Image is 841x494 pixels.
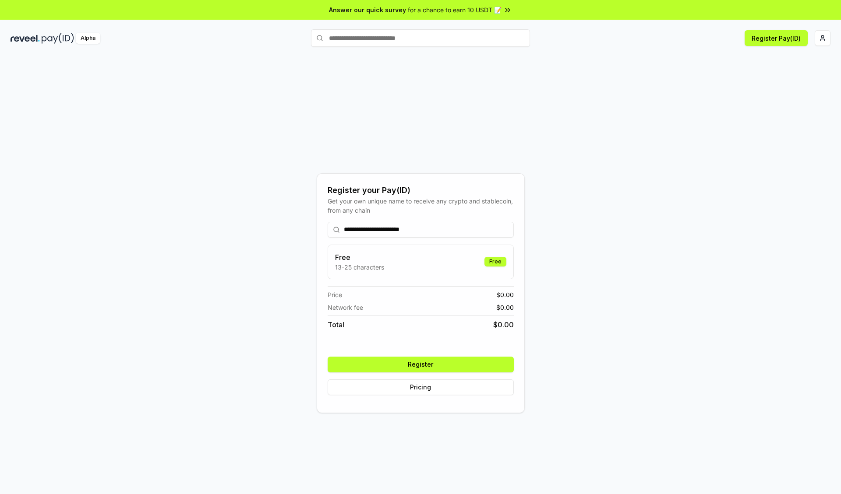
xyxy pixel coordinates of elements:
[328,196,514,215] div: Get your own unique name to receive any crypto and stablecoin, from any chain
[745,30,808,46] button: Register Pay(ID)
[484,257,506,266] div: Free
[42,33,74,44] img: pay_id
[335,263,384,272] p: 13-25 characters
[328,357,514,372] button: Register
[335,252,384,263] h3: Free
[76,33,100,44] div: Alpha
[328,303,363,312] span: Network fee
[328,290,342,299] span: Price
[11,33,40,44] img: reveel_dark
[328,379,514,395] button: Pricing
[328,184,514,196] div: Register your Pay(ID)
[496,303,514,312] span: $ 0.00
[496,290,514,299] span: $ 0.00
[328,319,344,330] span: Total
[493,319,514,330] span: $ 0.00
[329,5,406,14] span: Answer our quick survey
[408,5,502,14] span: for a chance to earn 10 USDT 📝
